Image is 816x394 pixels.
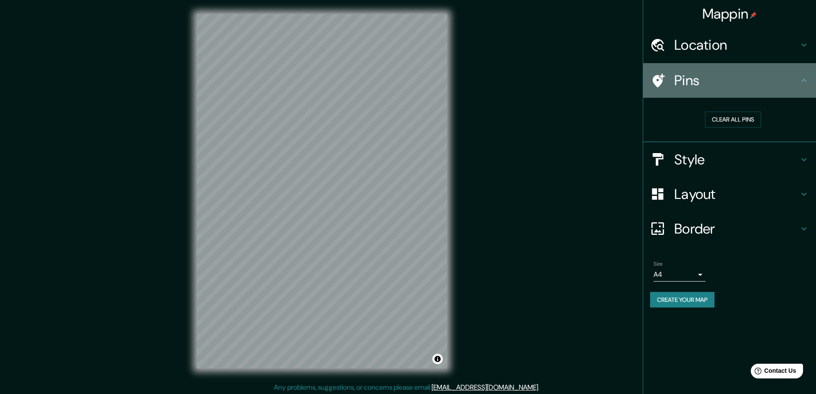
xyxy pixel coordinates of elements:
[654,260,663,267] label: Size
[643,63,816,98] div: Pins
[643,28,816,62] div: Location
[274,382,540,393] p: Any problems, suggestions, or concerns please email .
[541,382,543,393] div: .
[674,186,799,203] h4: Layout
[432,354,443,364] button: Toggle attribution
[705,112,761,128] button: Clear all pins
[702,5,757,22] h4: Mappin
[674,36,799,54] h4: Location
[674,72,799,89] h4: Pins
[654,268,705,282] div: A4
[540,382,541,393] div: .
[432,383,538,392] a: [EMAIL_ADDRESS][DOMAIN_NAME]
[643,177,816,211] div: Layout
[674,151,799,168] h4: Style
[650,292,714,308] button: Create your map
[643,142,816,177] div: Style
[750,12,757,19] img: pin-icon.png
[643,211,816,246] div: Border
[674,220,799,237] h4: Border
[739,360,806,384] iframe: Help widget launcher
[197,14,447,368] canvas: Map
